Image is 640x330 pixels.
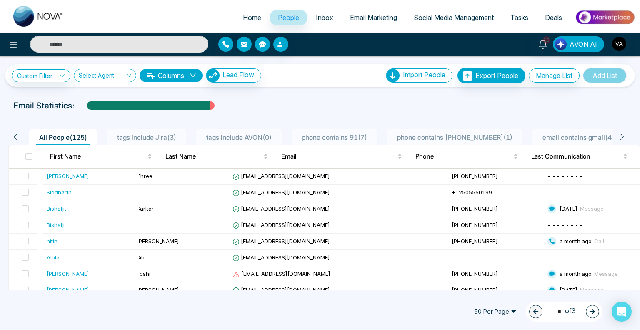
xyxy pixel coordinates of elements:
a: 10+ [533,36,553,51]
span: Message [580,287,604,293]
div: Bishaljit [47,204,66,213]
span: All People ( 125 ) [36,133,90,141]
div: Alola [47,253,60,262]
img: Lead Flow [206,69,220,82]
span: Home [243,13,261,22]
span: Message [580,205,604,212]
span: [PHONE_NUMBER] [452,173,498,179]
a: Home [235,10,270,25]
span: First Name [50,151,146,161]
span: Social Media Management [414,13,494,22]
span: [PERSON_NAME] [137,238,179,244]
span: 10+ [543,36,550,44]
span: Lead Flow [222,71,254,79]
th: Email [275,145,409,168]
a: Custom Filter [12,69,70,82]
div: Open Intercom Messenger [612,302,632,322]
span: email contains gmail ( 48 ) [539,133,622,141]
img: Nova CRM Logo [13,6,63,27]
span: Import People [403,71,445,79]
span: a month ago [560,238,592,244]
div: [PERSON_NAME] [47,172,89,180]
span: Tasks [510,13,528,22]
span: [EMAIL_ADDRESS][DOMAIN_NAME] [232,238,330,244]
span: Sarkar [137,205,154,212]
a: Deals [537,10,570,25]
span: [EMAIL_ADDRESS][DOMAIN_NAME] [232,222,330,228]
span: Export People [475,71,518,80]
img: Lead Flow [555,38,567,50]
span: phone contains [PHONE_NUMBER] ( 1 ) [394,133,516,141]
a: People [270,10,307,25]
span: [PHONE_NUMBER] [452,205,498,212]
button: Manage List [529,68,580,83]
span: Last Name [165,151,261,161]
span: [DATE] [560,205,577,212]
th: First Name [43,145,159,168]
span: People [278,13,299,22]
span: of 3 [552,306,576,317]
span: [EMAIL_ADDRESS][DOMAIN_NAME] [232,189,330,196]
span: Message [594,270,618,277]
button: Export People [457,68,525,83]
div: Siddharth [47,188,72,196]
span: [PERSON_NAME] [137,287,179,293]
span: Email Marketing [350,13,397,22]
span: Last Communication [531,151,621,161]
span: Email [281,151,396,161]
span: [EMAIL_ADDRESS][DOMAIN_NAME] [232,173,330,179]
div: Bishaljit [47,221,66,229]
span: down [190,72,196,79]
a: Email Marketing [342,10,405,25]
span: +12505550199 [452,189,492,196]
div: - - - - - - - - [547,221,637,229]
span: AVON AI [570,39,597,49]
span: [EMAIL_ADDRESS][DOMAIN_NAME] [232,254,330,261]
span: [PHONE_NUMBER] [452,238,498,244]
div: nitin [47,237,57,245]
div: - - - - - - - - [547,188,637,196]
span: tags include Jira ( 3 ) [114,133,180,141]
div: - - - - - - - - [547,172,637,180]
th: Phone [409,145,524,168]
span: [EMAIL_ADDRESS][DOMAIN_NAME] [232,287,330,293]
p: Email Statistics: [13,99,74,112]
span: Deals [545,13,562,22]
div: [PERSON_NAME] [47,286,89,294]
span: Bibu [137,254,148,261]
span: [PHONE_NUMBER] [452,287,498,293]
a: Tasks [502,10,537,25]
a: Lead FlowLead Flow [202,68,261,83]
span: Three [137,173,152,179]
button: Columnsdown [140,69,202,82]
span: [EMAIL_ADDRESS][DOMAIN_NAME] [232,205,330,212]
div: - - - - - - - - [547,253,637,262]
th: Last Communication [525,145,640,168]
span: [EMAIL_ADDRESS][DOMAIN_NAME] [232,270,330,277]
span: Phone [415,151,511,161]
button: Lead Flow [206,68,261,83]
span: phone contains 91 ( 7 ) [298,133,370,141]
span: [PHONE_NUMBER] [452,270,498,277]
span: a month ago [560,270,592,277]
span: Call [594,238,604,244]
a: Inbox [307,10,342,25]
img: User Avatar [612,37,626,51]
span: tags include AVON ( 0 ) [203,133,275,141]
a: Social Media Management [405,10,502,25]
button: AVON AI [553,36,604,52]
span: [PHONE_NUMBER] [452,222,498,228]
th: Last Name [159,145,274,168]
span: Inbox [316,13,333,22]
img: Market-place.gif [575,8,635,27]
span: 50 Per Page [468,305,522,318]
span: [DATE] [560,287,577,293]
div: [PERSON_NAME] [47,270,89,278]
span: Joshi [137,270,150,277]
